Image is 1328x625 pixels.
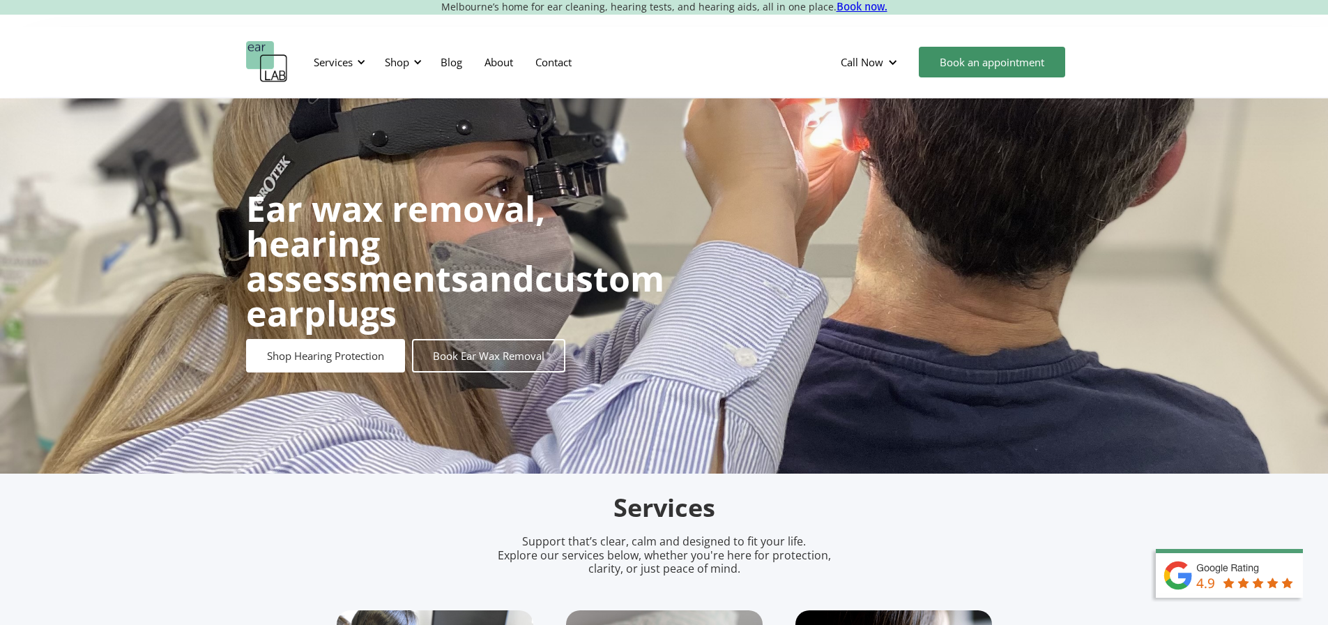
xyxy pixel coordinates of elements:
a: Blog [429,42,473,82]
div: Shop [376,41,426,83]
strong: custom earplugs [246,255,664,337]
div: Call Now [830,41,912,83]
div: Call Now [841,55,883,69]
strong: Ear wax removal, hearing assessments [246,185,545,302]
a: Book an appointment [919,47,1065,77]
h2: Services [337,492,992,525]
a: About [473,42,524,82]
a: Shop Hearing Protection [246,339,405,372]
a: Book Ear Wax Removal [412,339,565,372]
a: Contact [524,42,583,82]
p: Support that’s clear, calm and designed to fit your life. Explore our services below, whether you... [480,535,849,575]
div: Shop [385,55,409,69]
a: home [246,41,288,83]
div: Services [314,55,353,69]
div: Services [305,41,369,83]
h1: and [246,191,664,331]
